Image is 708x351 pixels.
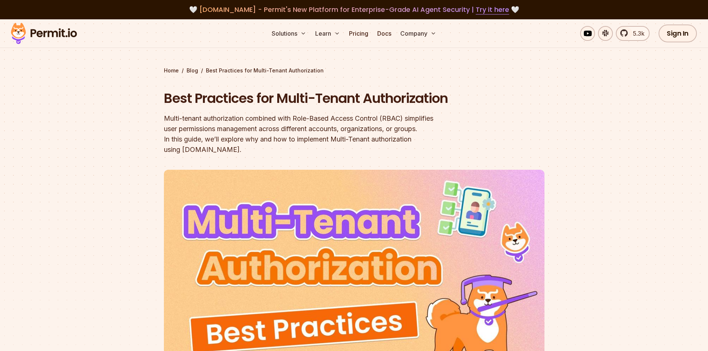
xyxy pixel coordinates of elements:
a: Blog [187,67,198,74]
span: 5.3k [628,29,644,38]
a: Docs [374,26,394,41]
img: Permit logo [7,21,80,46]
button: Company [397,26,439,41]
a: Try it here [476,5,509,14]
a: Pricing [346,26,371,41]
div: Multi-tenant authorization combined with Role-Based Access Control (RBAC) simplifies user permiss... [164,113,449,155]
button: Learn [312,26,343,41]
span: [DOMAIN_NAME] - Permit's New Platform for Enterprise-Grade AI Agent Security | [199,5,509,14]
h1: Best Practices for Multi-Tenant Authorization [164,89,449,108]
div: 🤍 🤍 [18,4,690,15]
a: Home [164,67,179,74]
div: / / [164,67,544,74]
button: Solutions [269,26,309,41]
a: Sign In [659,25,697,42]
a: 5.3k [616,26,650,41]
